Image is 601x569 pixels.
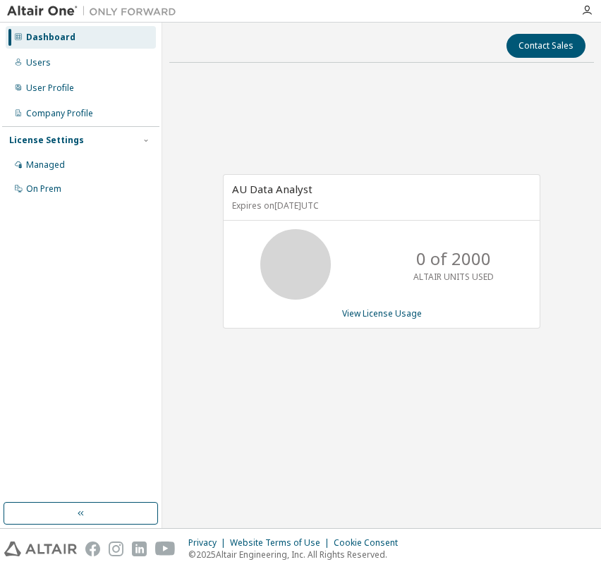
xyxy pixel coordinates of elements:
[26,32,75,43] div: Dashboard
[413,271,494,283] p: ALTAIR UNITS USED
[26,159,65,171] div: Managed
[26,183,61,195] div: On Prem
[506,34,585,58] button: Contact Sales
[26,57,51,68] div: Users
[342,307,422,319] a: View License Usage
[109,542,123,556] img: instagram.svg
[230,537,334,549] div: Website Terms of Use
[232,182,312,196] span: AU Data Analyst
[188,549,406,561] p: © 2025 Altair Engineering, Inc. All Rights Reserved.
[26,108,93,119] div: Company Profile
[132,542,147,556] img: linkedin.svg
[4,542,77,556] img: altair_logo.svg
[416,247,491,271] p: 0 of 2000
[232,200,528,212] p: Expires on [DATE] UTC
[7,4,183,18] img: Altair One
[334,537,406,549] div: Cookie Consent
[85,542,100,556] img: facebook.svg
[9,135,84,146] div: License Settings
[26,82,74,94] div: User Profile
[155,542,176,556] img: youtube.svg
[188,537,230,549] div: Privacy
